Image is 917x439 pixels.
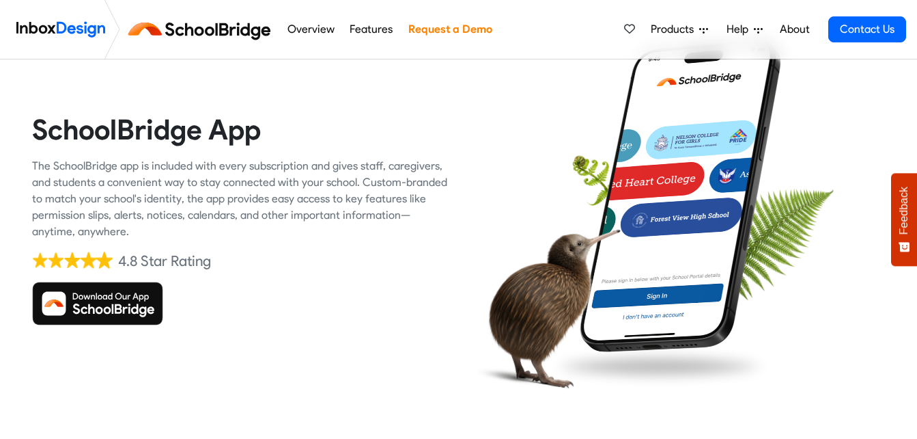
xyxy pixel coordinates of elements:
a: Help [721,16,768,43]
button: Feedback - Show survey [891,173,917,266]
a: About [776,16,813,43]
a: Contact Us [828,16,906,42]
div: 4.8 Star Rating [118,251,211,271]
img: schoolbridge logo [126,13,279,46]
span: Help [726,21,754,38]
a: Request a Demo [404,16,496,43]
img: Download SchoolBridge App [32,282,163,325]
heading: SchoolBridge App [32,112,449,147]
a: Products [645,16,714,43]
img: phone.png [572,38,789,353]
a: Features [346,16,397,43]
span: Feedback [898,187,910,235]
span: Products [651,21,699,38]
img: kiwi_bird.png [468,211,620,402]
div: The SchoolBridge app is included with every subscription and gives staff, caregivers, and student... [32,158,449,240]
a: Overview [283,16,338,43]
img: shadow.png [547,342,773,390]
